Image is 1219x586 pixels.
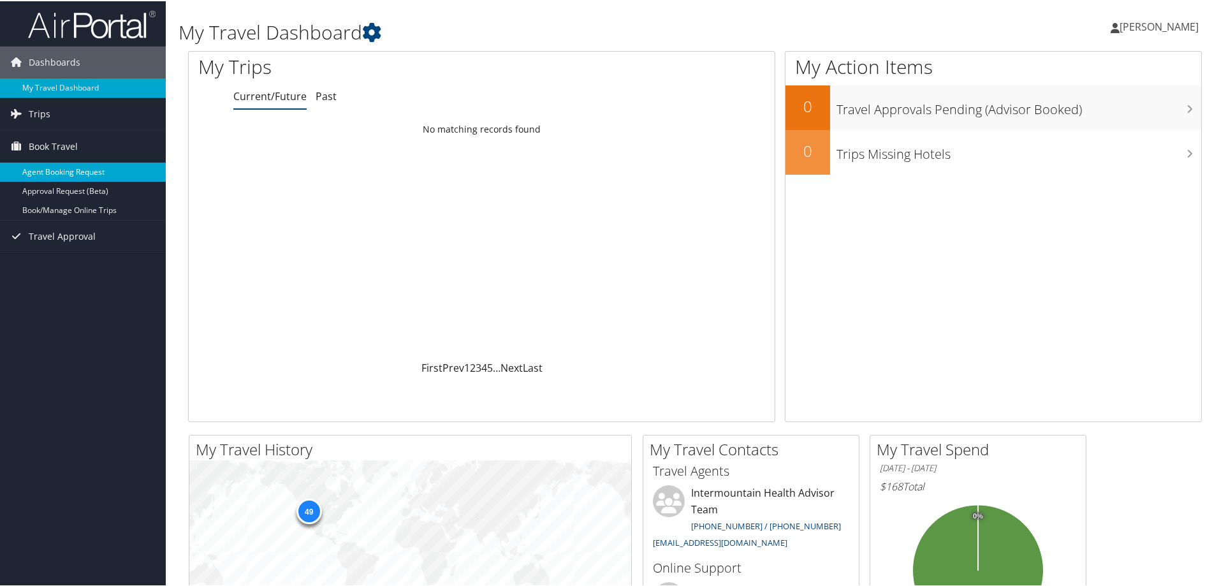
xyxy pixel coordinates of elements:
a: Prev [442,360,464,374]
span: $168 [880,478,903,492]
img: airportal-logo.png [28,8,156,38]
span: [PERSON_NAME] [1120,18,1199,33]
h2: My Travel Contacts [650,437,859,459]
h2: My Travel Spend [877,437,1086,459]
span: Dashboards [29,45,80,77]
div: 49 [296,497,321,523]
h6: Total [880,478,1076,492]
a: 4 [481,360,487,374]
a: Last [523,360,543,374]
span: Trips [29,97,50,129]
h3: Trips Missing Hotels [836,138,1201,162]
a: First [421,360,442,374]
a: 0Travel Approvals Pending (Advisor Booked) [785,84,1201,129]
h2: My Travel History [196,437,631,459]
h3: Travel Approvals Pending (Advisor Booked) [836,93,1201,117]
a: 1 [464,360,470,374]
a: 3 [476,360,481,374]
span: Book Travel [29,129,78,161]
tspan: 0% [973,511,983,519]
a: [PHONE_NUMBER] / [PHONE_NUMBER] [691,519,841,531]
a: Current/Future [233,88,307,102]
h3: Online Support [653,558,849,576]
a: 0Trips Missing Hotels [785,129,1201,173]
h1: My Trips [198,52,521,79]
a: 2 [470,360,476,374]
li: Intermountain Health Advisor Team [646,484,856,552]
a: 5 [487,360,493,374]
a: [EMAIL_ADDRESS][DOMAIN_NAME] [653,536,787,547]
a: [PERSON_NAME] [1111,6,1211,45]
td: No matching records found [189,117,775,140]
h6: [DATE] - [DATE] [880,461,1076,473]
span: Travel Approval [29,219,96,251]
a: Next [500,360,523,374]
h2: 0 [785,139,830,161]
h2: 0 [785,94,830,116]
a: Past [316,88,337,102]
span: … [493,360,500,374]
h3: Travel Agents [653,461,849,479]
h1: My Travel Dashboard [179,18,867,45]
h1: My Action Items [785,52,1201,79]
